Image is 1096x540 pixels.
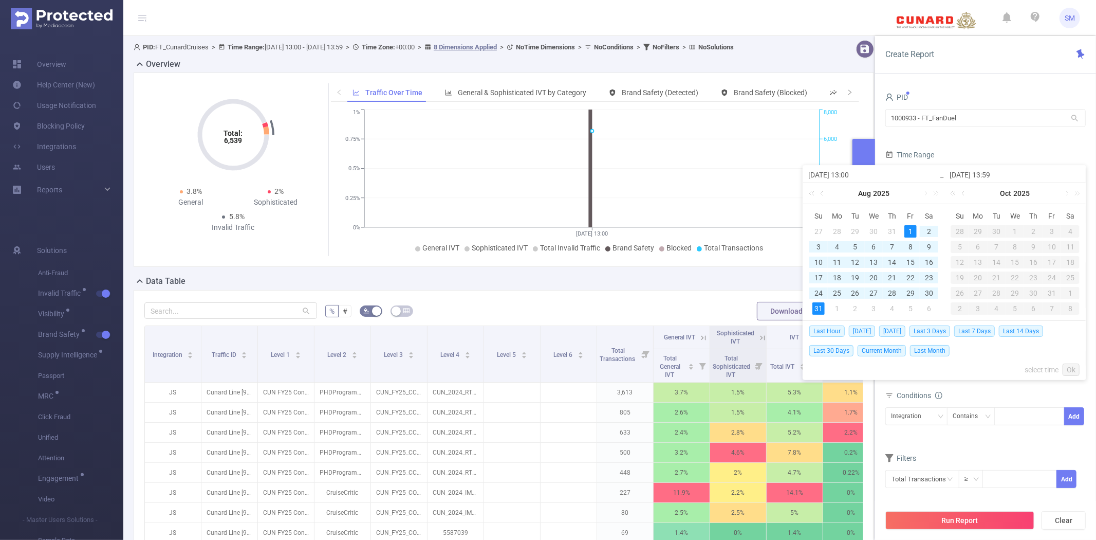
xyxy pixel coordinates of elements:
a: Next month (PageDown) [1062,183,1071,204]
b: Time Zone: [362,43,395,51]
td: August 5, 2025 [846,239,865,255]
span: PID [885,93,908,101]
div: 5 [849,241,862,253]
td: August 27, 2025 [865,285,883,301]
span: Brand Safety (Detected) [622,88,698,97]
div: 14 [886,256,898,268]
a: Last year (Control + left) [807,183,820,204]
td: October 21, 2025 [988,270,1006,285]
td: September 6, 2025 [920,301,938,316]
span: Anti-Fraud [38,263,123,283]
b: Time Range: [228,43,265,51]
div: 21 [886,272,898,284]
div: 9 [1024,241,1043,253]
td: August 20, 2025 [865,270,883,285]
td: August 9, 2025 [920,239,938,255]
td: October 25, 2025 [1061,270,1080,285]
b: No Solutions [698,43,734,51]
div: 8 [1006,241,1025,253]
div: 6 [1024,302,1043,315]
div: 3 [812,241,825,253]
td: October 23, 2025 [1024,270,1043,285]
img: Protected Media [11,8,113,29]
span: Invalid Traffic [38,290,84,297]
a: 2025 [872,183,890,204]
th: Tue [988,208,1006,224]
div: 1 [1006,225,1025,238]
span: 5.8% [229,212,245,221]
td: September 30, 2025 [988,224,1006,239]
i: icon: down [938,413,944,421]
u: 8 Dimensions Applied [434,43,497,51]
div: 1 [904,225,917,238]
div: 29 [904,287,917,299]
span: Solutions [37,240,67,261]
div: 1 [831,302,843,315]
td: August 25, 2025 [828,285,846,301]
td: July 28, 2025 [828,224,846,239]
td: August 31, 2025 [809,301,828,316]
td: September 28, 2025 [951,224,969,239]
td: November 1, 2025 [1061,285,1080,301]
div: Contains [953,408,985,425]
td: October 10, 2025 [1043,239,1061,255]
td: November 6, 2025 [1024,301,1043,316]
input: Search... [144,302,317,319]
th: Thu [883,208,901,224]
div: 14 [988,256,1006,268]
td: August 30, 2025 [920,285,938,301]
div: 11 [831,256,843,268]
i: icon: user [134,44,143,50]
th: Wed [865,208,883,224]
td: September 2, 2025 [846,301,865,316]
td: July 29, 2025 [846,224,865,239]
span: Su [951,211,969,221]
div: 6 [969,241,988,253]
span: Sa [920,211,938,221]
div: 12 [849,256,862,268]
span: Brand Safety [612,244,654,252]
div: 3 [867,302,880,315]
tspan: 0.25% [345,195,360,202]
div: 12 [951,256,969,268]
div: 26 [849,287,862,299]
td: October 20, 2025 [969,270,988,285]
div: 23 [923,272,935,284]
div: 19 [951,272,969,284]
span: Sa [1061,211,1080,221]
a: Oct [999,183,1013,204]
tspan: 0% [353,224,360,231]
div: 29 [1006,287,1025,299]
div: 15 [904,256,917,268]
a: 2025 [1013,183,1031,204]
td: August 4, 2025 [828,239,846,255]
tspan: 6,539 [225,136,243,145]
td: August 24, 2025 [809,285,828,301]
button: Add [1056,470,1076,488]
div: 4 [988,302,1006,315]
i: icon: bg-colors [363,308,369,314]
span: Brand Safety [38,331,83,338]
div: 28 [886,287,898,299]
div: 27 [969,287,988,299]
span: MRC [38,392,57,400]
div: ≥ [964,471,975,488]
a: Blocking Policy [12,116,85,136]
td: September 5, 2025 [901,301,920,316]
td: October 30, 2025 [1024,285,1043,301]
td: October 5, 2025 [951,239,969,255]
div: 29 [969,225,988,238]
div: 23 [1024,272,1043,284]
td: October 4, 2025 [1061,224,1080,239]
td: August 21, 2025 [883,270,901,285]
span: Blocked [666,244,692,252]
td: October 27, 2025 [969,285,988,301]
div: 2 [849,302,862,315]
td: October 7, 2025 [988,239,1006,255]
div: 30 [867,225,880,238]
td: October 26, 2025 [951,285,969,301]
span: Reports [37,186,62,194]
tspan: 1% [353,110,360,116]
a: Aug [857,183,872,204]
a: Help Center (New) [12,75,95,95]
